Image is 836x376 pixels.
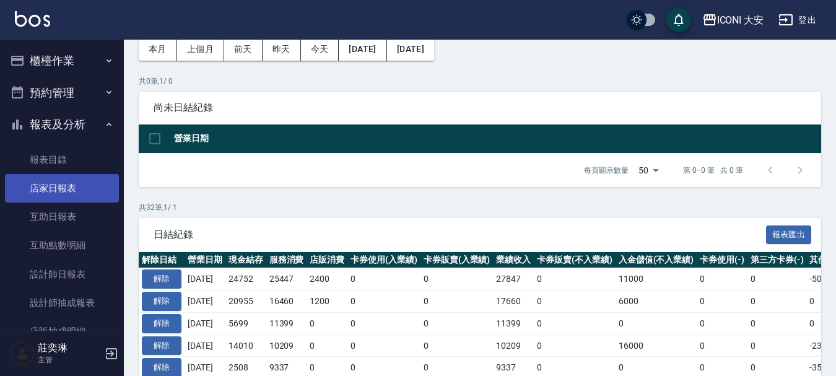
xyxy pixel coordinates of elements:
[697,252,747,268] th: 卡券使用(-)
[616,291,697,313] td: 6000
[154,102,806,114] span: 尚未日結紀錄
[616,312,697,334] td: 0
[493,268,534,291] td: 27847
[683,165,743,176] p: 第 0–0 筆 共 0 筆
[747,268,807,291] td: 0
[10,341,35,366] img: Person
[5,108,119,141] button: 報表及分析
[185,312,225,334] td: [DATE]
[139,252,185,268] th: 解除日結
[142,314,181,333] button: 解除
[347,334,420,357] td: 0
[616,268,697,291] td: 11000
[420,312,494,334] td: 0
[307,268,347,291] td: 2400
[266,334,307,357] td: 10209
[5,231,119,260] a: 互助點數明細
[225,252,266,268] th: 現金結存
[584,165,629,176] p: 每頁顯示數量
[5,174,119,203] a: 店家日報表
[534,334,616,357] td: 0
[697,291,747,313] td: 0
[5,317,119,346] a: 店販抽成明細
[266,291,307,313] td: 16460
[534,268,616,291] td: 0
[616,334,697,357] td: 16000
[766,225,812,245] button: 報表匯出
[493,291,534,313] td: 17660
[697,312,747,334] td: 0
[347,312,420,334] td: 0
[717,12,764,28] div: ICONI 大安
[171,125,821,154] th: 營業日期
[266,252,307,268] th: 服務消費
[307,334,347,357] td: 0
[154,229,766,241] span: 日結紀錄
[747,252,807,268] th: 第三方卡券(-)
[534,312,616,334] td: 0
[5,203,119,231] a: 互助日報表
[5,260,119,289] a: 設計師日報表
[185,334,225,357] td: [DATE]
[387,38,434,61] button: [DATE]
[263,38,301,61] button: 昨天
[773,9,821,32] button: 登出
[301,38,339,61] button: 今天
[697,7,769,33] button: ICONI 大安
[177,38,224,61] button: 上個月
[697,268,747,291] td: 0
[225,268,266,291] td: 24752
[493,334,534,357] td: 10209
[766,228,812,240] a: 報表匯出
[697,334,747,357] td: 0
[307,252,347,268] th: 店販消費
[266,312,307,334] td: 11399
[347,252,420,268] th: 卡券使用(入業績)
[225,291,266,313] td: 20955
[347,268,420,291] td: 0
[747,312,807,334] td: 0
[139,202,821,213] p: 共 32 筆, 1 / 1
[225,312,266,334] td: 5699
[493,312,534,334] td: 11399
[224,38,263,61] button: 前天
[38,354,101,365] p: 主管
[307,291,347,313] td: 1200
[266,268,307,291] td: 25447
[5,77,119,109] button: 預約管理
[185,291,225,313] td: [DATE]
[5,146,119,174] a: 報表目錄
[616,252,697,268] th: 入金儲值(不入業績)
[225,334,266,357] td: 14010
[142,269,181,289] button: 解除
[420,268,494,291] td: 0
[634,154,663,187] div: 50
[139,76,821,87] p: 共 0 筆, 1 / 0
[747,291,807,313] td: 0
[5,289,119,317] a: 設計師抽成報表
[666,7,691,32] button: save
[307,312,347,334] td: 0
[5,45,119,77] button: 櫃檯作業
[420,291,494,313] td: 0
[493,252,534,268] th: 業績收入
[139,38,177,61] button: 本月
[15,11,50,27] img: Logo
[534,291,616,313] td: 0
[185,252,225,268] th: 營業日期
[142,292,181,311] button: 解除
[347,291,420,313] td: 0
[185,268,225,291] td: [DATE]
[38,342,101,354] h5: 莊奕琳
[420,334,494,357] td: 0
[142,336,181,356] button: 解除
[339,38,386,61] button: [DATE]
[747,334,807,357] td: 0
[420,252,494,268] th: 卡券販賣(入業績)
[534,252,616,268] th: 卡券販賣(不入業績)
